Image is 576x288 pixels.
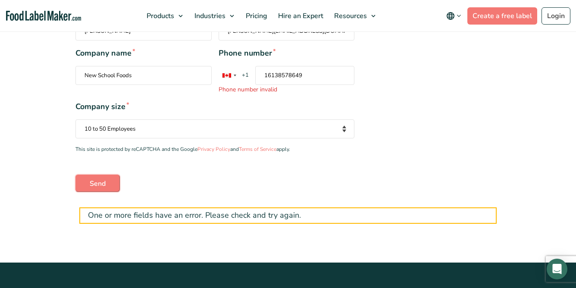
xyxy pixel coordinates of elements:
[547,259,567,279] div: Open Intercom Messenger
[192,11,226,21] span: Industries
[75,101,354,113] span: Company size
[75,3,501,223] form: Contact form
[75,66,212,85] input: Company name*
[255,66,355,85] input: Phone number* List of countries+1
[243,11,268,21] span: Pricing
[275,11,324,21] span: Hire an Expert
[197,146,230,153] a: Privacy Policy
[219,47,355,59] span: Phone number
[467,7,537,25] a: Create a free label
[238,71,253,80] span: +1
[75,175,120,192] input: Send
[75,145,354,153] p: This site is protected by reCAPTCHA and the Google and apply.
[79,207,497,224] div: One or more fields have an error. Please check and try again.
[144,11,175,21] span: Products
[332,11,368,21] span: Resources
[219,85,355,94] span: Phone number invalid
[239,146,276,153] a: Terms of Service
[75,47,212,59] span: Company name
[542,7,570,25] a: Login
[219,66,239,85] div: Canada: +1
